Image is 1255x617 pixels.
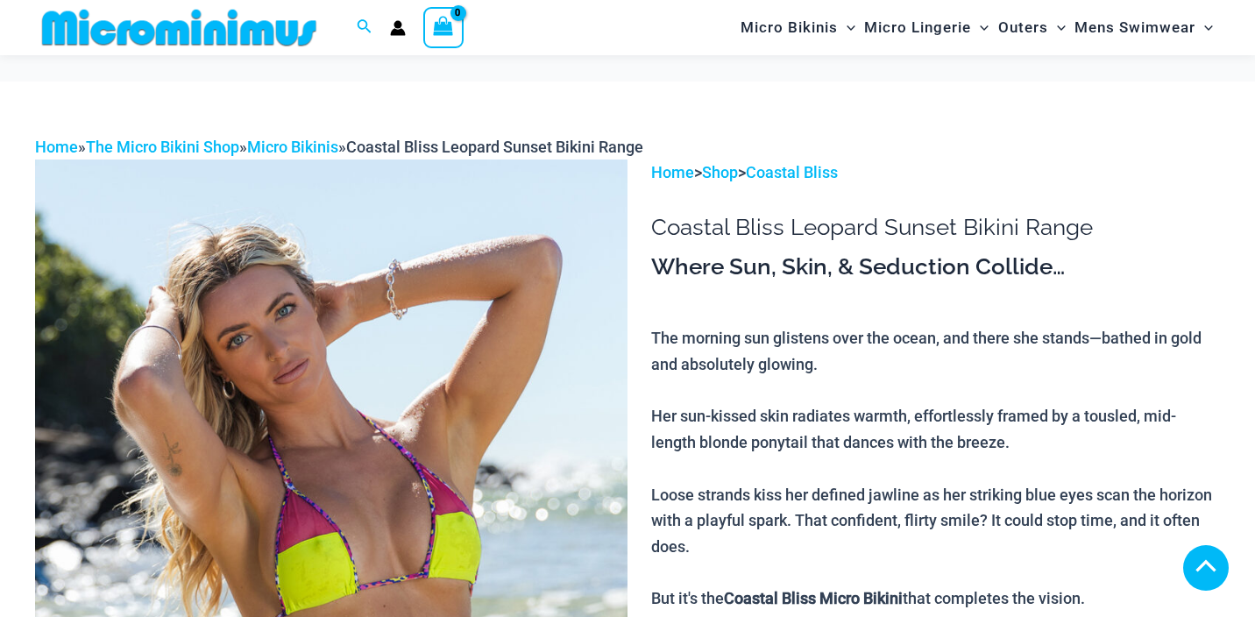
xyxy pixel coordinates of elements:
[651,163,694,181] a: Home
[1195,5,1213,50] span: Menu Toggle
[702,163,738,181] a: Shop
[1074,5,1195,50] span: Mens Swimwear
[247,138,338,156] a: Micro Bikinis
[864,5,971,50] span: Micro Lingerie
[1070,5,1217,50] a: Mens SwimwearMenu ToggleMenu Toggle
[998,5,1048,50] span: Outers
[423,7,464,47] a: View Shopping Cart, empty
[35,138,643,156] span: » » »
[736,5,860,50] a: Micro BikinisMenu ToggleMenu Toggle
[1048,5,1066,50] span: Menu Toggle
[390,20,406,36] a: Account icon link
[86,138,239,156] a: The Micro Bikini Shop
[741,5,838,50] span: Micro Bikinis
[35,8,323,47] img: MM SHOP LOGO FLAT
[734,3,1220,53] nav: Site Navigation
[838,5,855,50] span: Menu Toggle
[357,17,372,39] a: Search icon link
[746,163,838,181] a: Coastal Bliss
[971,5,989,50] span: Menu Toggle
[994,5,1070,50] a: OutersMenu ToggleMenu Toggle
[346,138,643,156] span: Coastal Bliss Leopard Sunset Bikini Range
[724,589,903,607] b: Coastal Bliss Micro Bikini
[860,5,993,50] a: Micro LingerieMenu ToggleMenu Toggle
[651,252,1220,282] h3: Where Sun, Skin, & Seduction Collide…
[35,138,78,156] a: Home
[651,214,1220,241] h1: Coastal Bliss Leopard Sunset Bikini Range
[651,160,1220,186] p: > >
